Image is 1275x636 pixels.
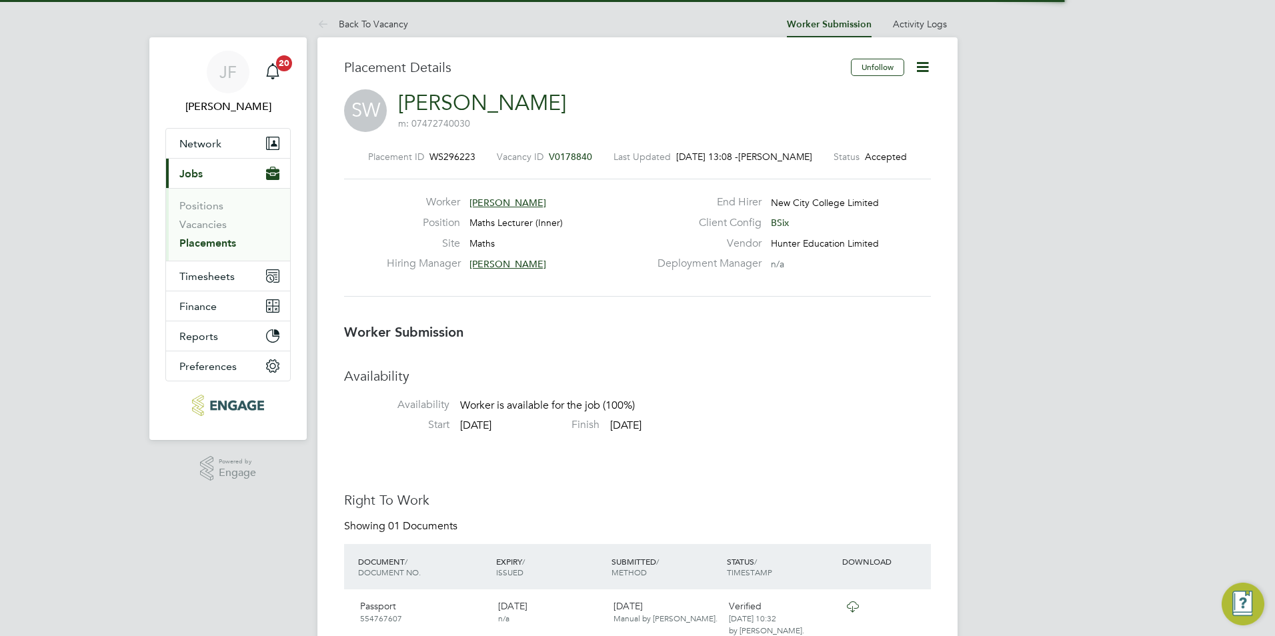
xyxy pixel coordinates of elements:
div: [DATE] [608,595,724,629]
label: Last Updated [613,151,671,163]
h3: Availability [344,367,931,385]
span: Jobs [179,167,203,180]
span: [DATE] [460,419,491,432]
label: Placement ID [368,151,424,163]
span: WS296223 [429,151,475,163]
b: Worker Submission [344,324,463,340]
a: Powered byEngage [200,456,257,481]
button: Preferences [166,351,290,381]
button: Reports [166,321,290,351]
a: 20 [259,51,286,93]
span: New City College Limited [771,197,879,209]
span: METHOD [611,567,647,577]
span: V0178840 [549,151,592,163]
span: [PERSON_NAME] [738,151,812,163]
span: Accepted [865,151,907,163]
span: JF [219,63,237,81]
span: 20 [276,55,292,71]
div: EXPIRY [493,549,608,584]
span: / [405,556,407,567]
label: Status [834,151,860,163]
span: Verified [729,600,762,612]
label: End Hirer [650,195,762,209]
a: Go to home page [165,395,291,416]
span: DOCUMENT NO. [358,567,421,577]
span: / [754,556,757,567]
span: / [522,556,525,567]
span: Engage [219,467,256,479]
div: Showing [344,519,460,533]
label: Vacancy ID [497,151,543,163]
a: [PERSON_NAME] [398,90,566,116]
span: [PERSON_NAME] [469,197,546,209]
img: huntereducation-logo-retina.png [192,395,263,416]
label: Finish [494,418,599,432]
a: Placements [179,237,236,249]
label: Client Config [650,216,762,230]
span: / [656,556,659,567]
button: Network [166,129,290,158]
span: Powered by [219,456,256,467]
span: Worker is available for the job (100%) [460,399,635,413]
span: m: 07472740030 [398,117,470,129]
label: Site [387,237,460,251]
span: [DATE] 10:32 [729,613,776,623]
a: Vacancies [179,218,227,231]
label: Position [387,216,460,230]
label: Deployment Manager [650,257,762,271]
span: [PERSON_NAME] [469,258,546,270]
span: Maths [469,237,495,249]
div: DOWNLOAD [839,549,931,573]
span: [DATE] 13:08 - [676,151,738,163]
span: n/a [771,258,784,270]
span: [DATE] [610,419,642,432]
label: Worker [387,195,460,209]
span: TIMESTAMP [727,567,772,577]
nav: Main navigation [149,37,307,440]
span: Timesheets [179,270,235,283]
a: JF[PERSON_NAME] [165,51,291,115]
span: 554767607 [360,613,402,623]
span: Hunter Education Limited [771,237,879,249]
label: Availability [344,398,449,412]
div: Jobs [166,188,290,261]
label: Hiring Manager [387,257,460,271]
button: Timesheets [166,261,290,291]
span: n/a [498,613,509,623]
span: James Farrington [165,99,291,115]
div: STATUS [724,549,839,584]
span: BSix [771,217,789,229]
span: Maths Lecturer (Inner) [469,217,563,229]
button: Finance [166,291,290,321]
label: Start [344,418,449,432]
span: 01 Documents [388,519,457,533]
span: SW [344,89,387,132]
button: Engage Resource Center [1222,583,1264,625]
label: Vendor [650,237,762,251]
span: Network [179,137,221,150]
div: SUBMITTED [608,549,724,584]
span: ISSUED [496,567,523,577]
div: Passport [355,595,493,629]
span: Manual by [PERSON_NAME]. [613,613,718,623]
a: Worker Submission [787,19,872,30]
h3: Placement Details [344,59,841,76]
span: Preferences [179,360,237,373]
span: Finance [179,300,217,313]
div: [DATE] [493,595,608,629]
h3: Right To Work [344,491,931,509]
span: Reports [179,330,218,343]
span: by [PERSON_NAME]. [729,625,804,635]
button: Unfollow [851,59,904,76]
a: Activity Logs [893,18,947,30]
button: Jobs [166,159,290,188]
a: Back To Vacancy [317,18,408,30]
div: DOCUMENT [355,549,493,584]
a: Positions [179,199,223,212]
